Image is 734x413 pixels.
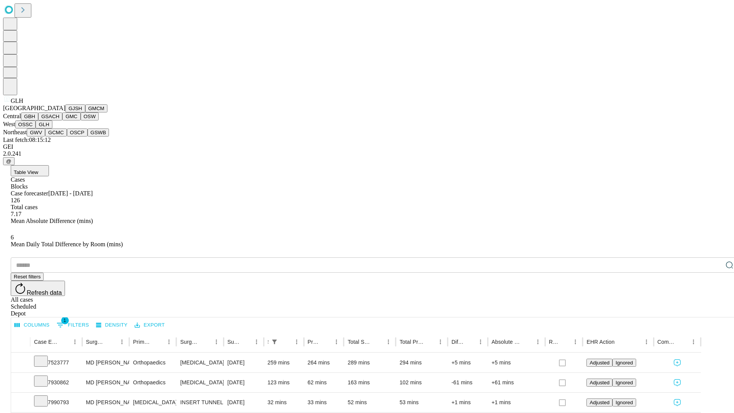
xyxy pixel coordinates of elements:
[27,128,45,137] button: GWV
[180,339,199,345] div: Surgery Name
[200,337,211,347] button: Sort
[308,393,340,412] div: 33 mins
[133,393,172,412] div: [MEDICAL_DATA]
[133,319,167,331] button: Export
[133,353,172,372] div: Orthopaedics
[658,339,677,345] div: Comments
[86,393,125,412] div: MD [PERSON_NAME] [PERSON_NAME] Md
[492,373,541,392] div: +61 mins
[533,337,543,347] button: Menu
[94,319,130,331] button: Density
[11,197,20,203] span: 126
[36,120,52,128] button: GLH
[612,359,636,367] button: Ignored
[133,373,172,392] div: Orthopaedics
[153,337,164,347] button: Sort
[3,121,15,127] span: West
[11,204,37,210] span: Total cases
[586,339,614,345] div: EHR Action
[435,337,446,347] button: Menu
[348,339,372,345] div: Total Scheduled Duration
[615,400,633,405] span: Ignored
[240,337,251,347] button: Sort
[34,393,78,412] div: 7990793
[615,337,626,347] button: Sort
[15,376,26,390] button: Expand
[38,112,62,120] button: GSACH
[688,337,699,347] button: Menu
[641,337,652,347] button: Menu
[164,337,174,347] button: Menu
[227,393,260,412] div: [DATE]
[86,353,125,372] div: MD [PERSON_NAME] [PERSON_NAME] Md
[475,337,486,347] button: Menu
[88,128,109,137] button: GSWB
[251,337,262,347] button: Menu
[268,393,300,412] div: 32 mins
[55,319,91,331] button: Show filters
[348,353,392,372] div: 289 mins
[70,337,80,347] button: Menu
[464,337,475,347] button: Sort
[3,150,731,157] div: 2.0.241
[15,396,26,410] button: Expand
[492,339,521,345] div: Absolute Difference
[383,337,394,347] button: Menu
[11,241,123,247] span: Mean Daily Total Difference by Room (mins)
[320,337,331,347] button: Sort
[85,104,107,112] button: GMCM
[586,398,612,406] button: Adjusted
[3,137,51,143] span: Last fetch: 08:15:12
[492,393,541,412] div: +1 mins
[14,169,38,175] span: Table View
[348,373,392,392] div: 163 mins
[3,129,27,135] span: Northeast
[227,339,240,345] div: Surgery Date
[586,379,612,387] button: Adjusted
[27,289,62,296] span: Refresh data
[86,373,125,392] div: MD [PERSON_NAME] [PERSON_NAME] Md
[399,373,444,392] div: 102 mins
[21,112,38,120] button: GBH
[62,112,80,120] button: GMC
[331,337,342,347] button: Menu
[48,190,93,197] span: [DATE] - [DATE]
[586,359,612,367] button: Adjusted
[268,373,300,392] div: 123 mins
[522,337,533,347] button: Sort
[372,337,383,347] button: Sort
[14,274,41,280] span: Reset filters
[589,380,609,385] span: Adjusted
[59,337,70,347] button: Sort
[615,360,633,366] span: Ignored
[399,393,444,412] div: 53 mins
[86,339,105,345] div: Surgeon Name
[451,373,484,392] div: -61 mins
[61,317,69,324] span: 1
[11,98,23,104] span: GLH
[451,339,464,345] div: Difference
[180,373,219,392] div: [MEDICAL_DATA] [MEDICAL_DATA] [MEDICAL_DATA]
[269,337,280,347] button: Show filters
[180,353,219,372] div: [MEDICAL_DATA] SPINE POSTERIOR OR POSTERIOR LATERAL WITH [MEDICAL_DATA] [MEDICAL_DATA], COMBINED
[15,120,36,128] button: OSSC
[570,337,581,347] button: Menu
[308,353,340,372] div: 264 mins
[268,353,300,372] div: 259 mins
[11,190,48,197] span: Case forecaster
[399,353,444,372] div: 294 mins
[348,393,392,412] div: 52 mins
[15,356,26,370] button: Expand
[612,379,636,387] button: Ignored
[399,339,424,345] div: Total Predicted Duration
[227,373,260,392] div: [DATE]
[612,398,636,406] button: Ignored
[11,165,49,176] button: Table View
[65,104,85,112] button: GJSH
[11,281,65,296] button: Refresh data
[11,273,44,281] button: Reset filters
[451,393,484,412] div: +1 mins
[3,157,15,165] button: @
[180,393,219,412] div: INSERT TUNNELED CENTRAL VENOUS ACCESS WITH SUBQ PORT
